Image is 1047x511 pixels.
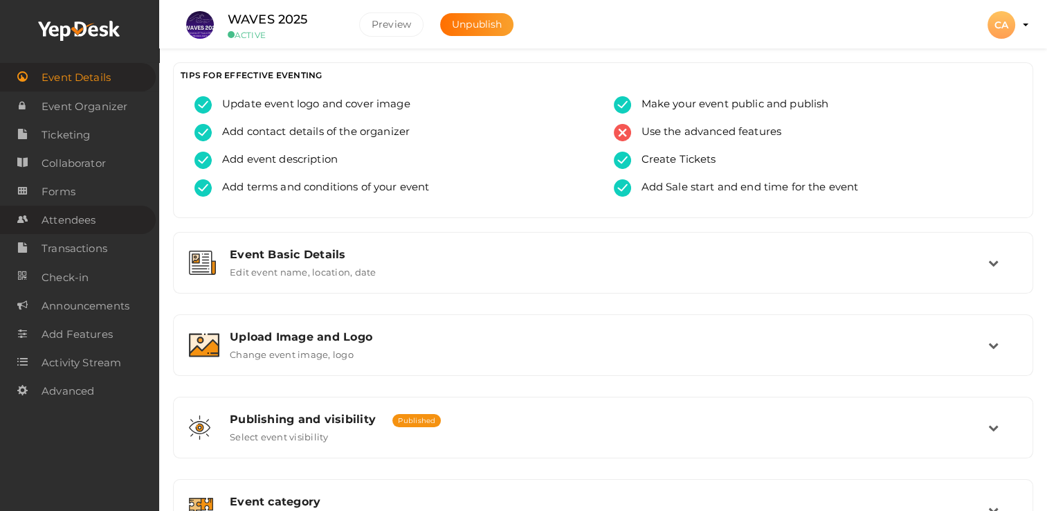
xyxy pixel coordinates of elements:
span: Published [392,414,441,427]
span: Make your event public and publish [631,96,829,114]
h3: TIPS FOR EFFECTIVE EVENTING [181,70,1026,80]
label: WAVES 2025 [228,10,307,30]
profile-pic: CA [987,19,1015,31]
span: Add contact details of the organizer [212,124,410,141]
img: tick-success.svg [614,179,631,197]
button: Unpublish [440,13,513,36]
div: Event category [230,495,988,508]
span: Publishing and visibility [230,413,376,426]
img: error.svg [614,124,631,141]
label: Change event image, logo [230,343,354,360]
label: Edit event name, location, date [230,261,376,278]
span: Activity Stream [42,349,121,377]
div: CA [987,11,1015,39]
img: tick-success.svg [194,152,212,169]
img: image.svg [189,333,219,357]
button: Preview [359,12,424,37]
img: tick-success.svg [194,96,212,114]
img: shared-vision.svg [189,415,210,440]
label: Select event visibility [230,426,329,442]
span: Forms [42,178,75,206]
span: Collaborator [42,150,106,177]
span: Add Sale start and end time for the event [631,179,859,197]
span: Unpublish [452,18,502,30]
small: ACTIVE [228,30,338,40]
span: Add terms and conditions of your event [212,179,429,197]
span: Event Details [42,64,111,91]
img: tick-success.svg [194,124,212,141]
span: Event Organizer [42,93,127,120]
img: tick-success.svg [614,96,631,114]
img: tick-success.svg [614,152,631,169]
span: Check-in [42,264,89,292]
button: CA [983,10,1019,39]
div: Event Basic Details [230,248,988,261]
a: Event Basic Details Edit event name, location, date [181,267,1026,280]
img: event-details.svg [189,251,216,275]
span: Transactions [42,235,107,262]
span: Ticketing [42,121,90,149]
span: Use the advanced features [631,124,782,141]
span: Advanced [42,377,94,405]
span: Announcements [42,292,129,320]
span: Add Features [42,321,113,348]
span: Update event logo and cover image [212,96,410,114]
a: Publishing and visibility Published Select event visibility [181,432,1026,445]
span: Add event description [212,152,338,169]
span: Create Tickets [631,152,716,169]
span: Attendees [42,206,95,234]
a: Upload Image and Logo Change event image, logo [181,350,1026,363]
div: Upload Image and Logo [230,330,988,343]
img: tick-success.svg [194,179,212,197]
img: S4WQAGVX_small.jpeg [186,11,214,39]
